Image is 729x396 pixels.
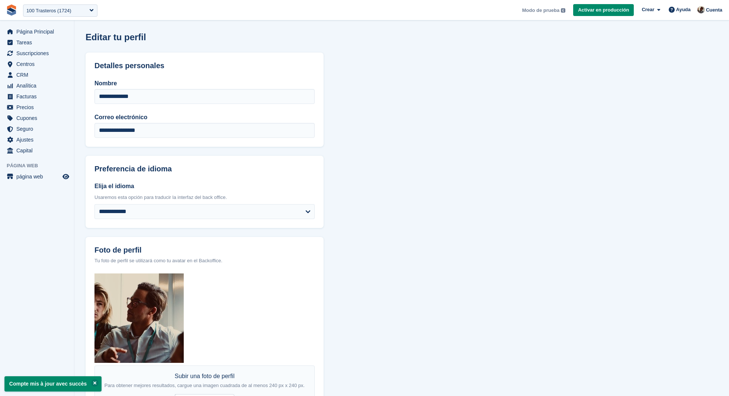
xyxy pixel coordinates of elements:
[94,165,315,173] h2: Preferencia de idioma
[4,113,70,123] a: menu
[4,59,70,69] a: menu
[4,80,70,91] a: menu
[94,61,315,70] h2: Detalles personales
[561,8,565,13] img: icon-info-grey-7440780725fd019a000dd9b08b2336e03edf1995a4989e88bcd33f0948082b44.svg
[16,91,61,102] span: Facturas
[697,6,705,13] img: Patrick Blanc
[16,48,61,58] span: Suscripciones
[16,102,61,113] span: Precios
[4,145,70,156] a: menu
[105,383,305,388] span: Para obtener mejores resultados, cargue una imagen cuadrada de al menos 240 px x 240 px.
[676,6,691,13] span: Ayuda
[94,182,315,191] label: Elija el idioma
[105,372,305,390] div: Subir una foto de perfil
[94,194,315,201] div: Usaremos esta opción para traducir la interfaz del back office.
[94,273,184,363] img: BCN%20Startup%20Trip%20-%20IMG_7632.jpg
[16,26,61,37] span: Página Principal
[16,37,61,48] span: Tareas
[6,4,17,16] img: stora-icon-8386f47178a22dfd0bd8f6a31ec36ba5ce8667c1dd55bd0f319d3a0aa187defe.svg
[16,70,61,80] span: CRM
[4,70,70,80] a: menu
[578,6,629,14] span: Activar en producción
[4,102,70,113] a: menu
[16,134,61,145] span: Ajustes
[16,171,61,182] span: página web
[16,124,61,134] span: Seguro
[4,134,70,145] a: menu
[26,7,71,15] div: 100 Trasteros (1724)
[4,26,70,37] a: menu
[4,171,70,182] a: menú
[4,37,70,48] a: menu
[94,79,315,88] label: Nombre
[94,113,315,122] label: Correo electrónico
[94,257,315,264] div: Tu foto de perfil se utilizará como tu avatar en el Backoffice.
[642,6,654,13] span: Crear
[4,91,70,102] a: menu
[16,113,61,123] span: Cupones
[4,124,70,134] a: menu
[94,246,315,254] label: Foto de perfil
[61,172,70,181] a: Vista previa de la tienda
[16,59,61,69] span: Centros
[7,162,74,170] span: Página web
[522,7,559,14] span: Modo de prueba
[16,80,61,91] span: Analítica
[86,32,146,42] h1: Editar tu perfil
[16,145,61,156] span: Capital
[706,6,722,14] span: Cuenta
[4,48,70,58] a: menu
[4,376,102,392] p: Compte mis à jour avec succès
[573,4,634,16] a: Activar en producción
